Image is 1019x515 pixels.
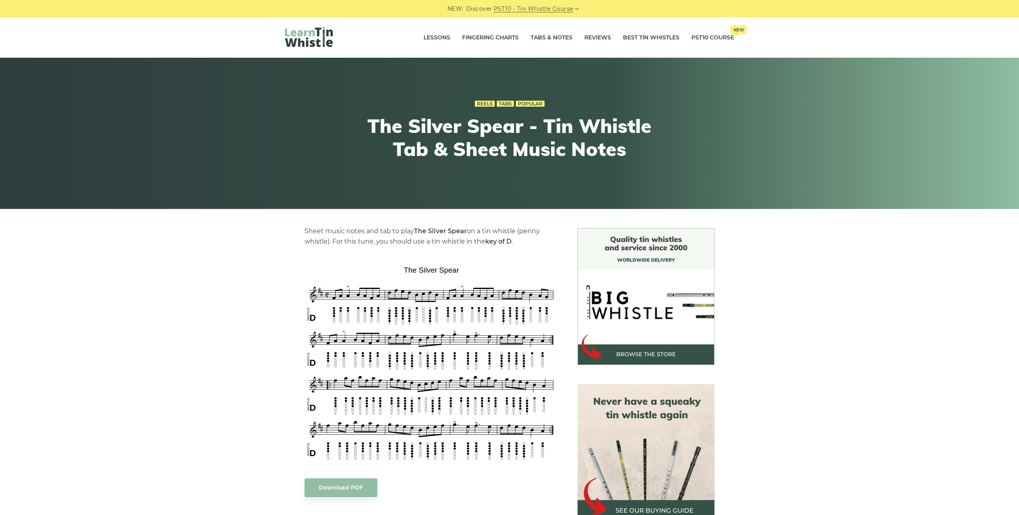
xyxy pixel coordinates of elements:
[730,25,747,34] span: New
[578,228,714,365] img: BigWhistle Tin Whistle Store
[623,28,679,48] a: Best Tin Whistles
[691,28,734,48] a: PST10 CourseNew
[531,28,572,48] a: Tabs & Notes
[305,226,558,247] p: Sheet music notes and tab to play on a tin whistle (penny whistle). For this tune, you should use...
[305,263,558,462] img: The Silver Spear Tin Whistle Tabs & Sheet Music
[485,238,511,245] strong: key of D
[414,227,467,235] strong: The Silver Spear
[285,27,333,47] img: LearnTinWhistle.com
[475,101,495,107] a: Reels
[584,28,611,48] a: Reviews
[462,28,519,48] a: Fingering Charts
[497,101,514,107] a: Tabs
[363,115,656,160] h1: The Silver Spear - Tin Whistle Tab & Sheet Music Notes
[305,478,377,497] a: Download PDF
[516,101,545,107] a: Popular
[424,28,450,48] a: Lessons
